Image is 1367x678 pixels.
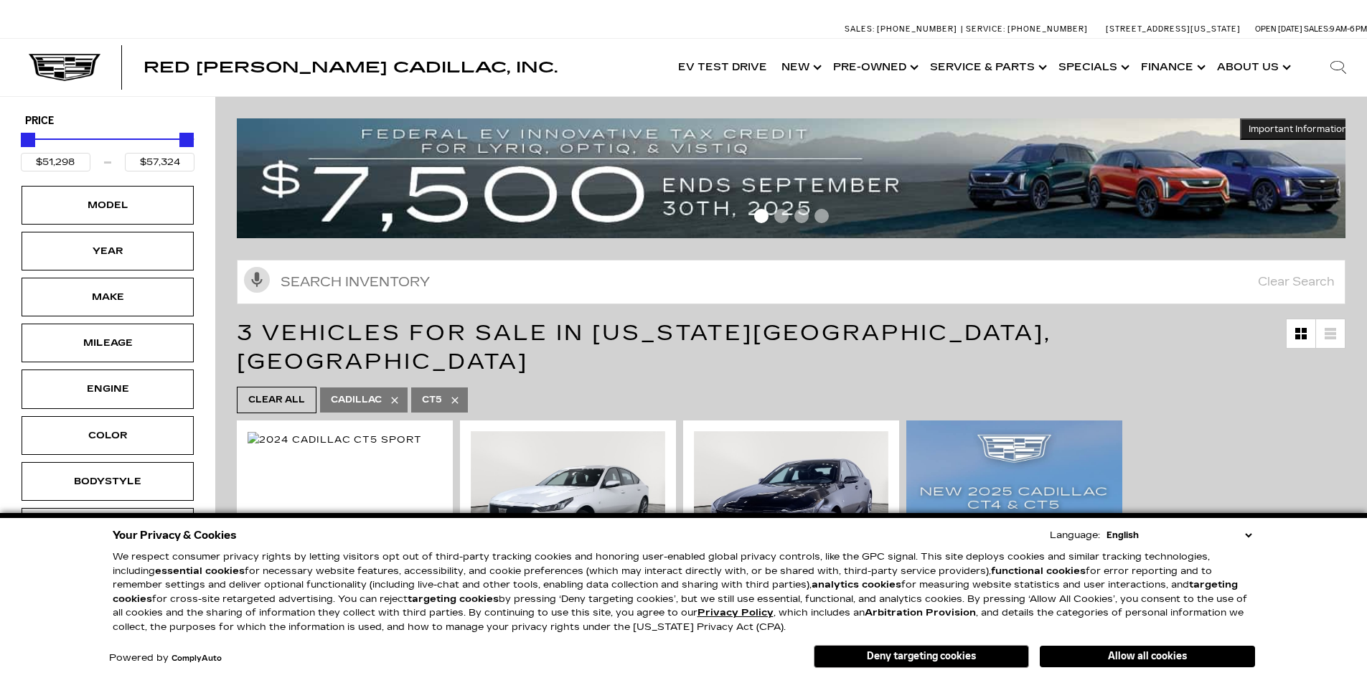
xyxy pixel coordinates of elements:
div: Price [21,128,194,171]
a: Pre-Owned [826,39,923,96]
a: Finance [1134,39,1210,96]
span: CT5 [422,391,442,409]
div: Minimum Price [21,133,35,147]
div: EngineEngine [22,369,194,408]
div: Language: [1050,531,1100,540]
img: vrp-tax-ending-august-version [237,118,1356,238]
strong: Arbitration Provision [865,607,976,618]
strong: essential cookies [155,565,245,577]
div: MileageMileage [22,324,194,362]
strong: targeting cookies [408,593,499,605]
div: ModelModel [22,186,194,225]
span: Important Information [1249,123,1348,135]
div: Make [72,289,144,305]
span: Go to slide 4 [814,209,829,223]
input: Minimum [21,153,90,171]
a: Specials [1051,39,1134,96]
div: Year [72,243,144,259]
svg: Click to toggle on voice search [244,267,270,293]
div: Maximum Price [179,133,194,147]
span: Go to slide 2 [774,209,789,223]
button: Deny targeting cookies [814,645,1029,668]
strong: analytics cookies [812,579,901,590]
div: Mileage [72,335,144,351]
div: Model [72,197,144,213]
select: Language Select [1103,528,1255,542]
p: We respect consumer privacy rights by letting visitors opt out of third-party tracking cookies an... [113,550,1255,634]
a: Red [PERSON_NAME] Cadillac, Inc. [144,60,558,75]
img: 2024 Cadillac CT5 Sport [471,431,665,577]
span: Open [DATE] [1255,24,1302,34]
strong: functional cookies [991,565,1086,577]
div: MakeMake [22,278,194,316]
span: Your Privacy & Cookies [113,525,237,545]
div: ColorColor [22,416,194,455]
span: Clear All [248,391,305,409]
div: Engine [72,381,144,397]
input: Search Inventory [237,260,1345,304]
div: Bodystyle [72,474,144,489]
a: Service: [PHONE_NUMBER] [961,25,1091,33]
span: Cadillac [331,391,382,409]
div: TrimTrim [22,508,194,547]
a: New [774,39,826,96]
span: Go to slide 1 [754,209,769,223]
strong: targeting cookies [113,579,1238,605]
img: 2024 Cadillac CT5 Sport [248,432,422,448]
button: Important Information [1240,118,1356,140]
a: EV Test Drive [671,39,774,96]
a: Sales: [PHONE_NUMBER] [845,25,961,33]
a: [STREET_ADDRESS][US_STATE] [1106,24,1241,34]
div: Color [72,428,144,443]
a: ComplyAuto [172,654,222,663]
h5: Price [25,115,190,128]
span: Red [PERSON_NAME] Cadillac, Inc. [144,59,558,76]
a: Privacy Policy [697,607,774,618]
a: About Us [1210,39,1295,96]
span: [PHONE_NUMBER] [1007,24,1088,34]
span: Service: [966,24,1005,34]
div: Powered by [109,654,222,663]
span: 3 Vehicles for Sale in [US_STATE][GEOGRAPHIC_DATA], [GEOGRAPHIC_DATA] [237,320,1051,375]
img: 2025 Cadillac CT5 Sport [694,431,888,577]
div: BodystyleBodystyle [22,462,194,501]
div: YearYear [22,232,194,270]
span: Sales: [845,24,875,34]
a: Service & Parts [923,39,1051,96]
button: Allow all cookies [1040,646,1255,667]
img: Cadillac Dark Logo with Cadillac White Text [29,54,100,81]
span: [PHONE_NUMBER] [877,24,957,34]
span: Go to slide 3 [794,209,809,223]
span: Sales: [1304,24,1330,34]
span: 9 AM-6 PM [1330,24,1367,34]
input: Maximum [125,153,194,171]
